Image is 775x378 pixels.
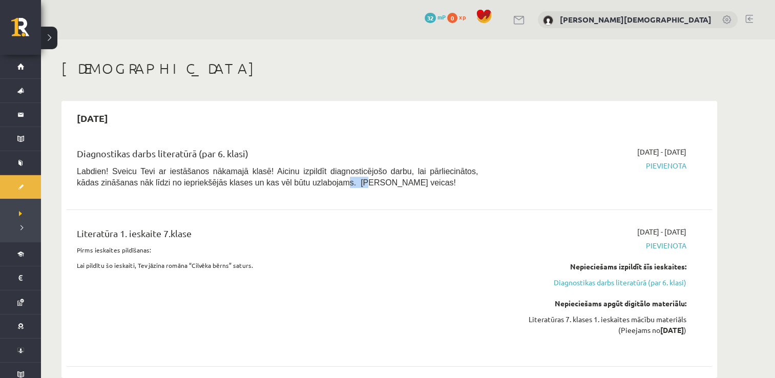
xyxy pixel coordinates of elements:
[11,18,41,44] a: Rīgas 1. Tālmācības vidusskola
[493,314,686,335] div: Literatūras 7. klases 1. ieskaites mācību materiāls (Pieejams no )
[77,245,478,255] p: Pirms ieskaites pildīšanas:
[660,325,684,334] strong: [DATE]
[637,226,686,237] span: [DATE] - [DATE]
[77,167,478,187] span: Labdien! Sveicu Tevi ar iestāšanos nākamajā klasē! Aicinu izpildīt diagnosticējošo darbu, lai pār...
[67,106,118,130] h2: [DATE]
[493,261,686,272] div: Nepieciešams izpildīt šīs ieskaites:
[425,13,436,23] span: 32
[447,13,471,21] a: 0 xp
[459,13,466,21] span: xp
[77,146,478,165] div: Diagnostikas darbs literatūrā (par 6. klasi)
[493,298,686,309] div: Nepieciešams apgūt digitālo materiālu:
[493,277,686,288] a: Diagnostikas darbs literatūrā (par 6. klasi)
[560,14,711,25] a: [PERSON_NAME][DEMOGRAPHIC_DATA]
[61,60,717,77] h1: [DEMOGRAPHIC_DATA]
[493,160,686,171] span: Pievienota
[543,15,553,26] img: Signija Jermacāne
[637,146,686,157] span: [DATE] - [DATE]
[425,13,446,21] a: 32 mP
[77,226,478,245] div: Literatūra 1. ieskaite 7.klase
[447,13,457,23] span: 0
[437,13,446,21] span: mP
[77,261,478,270] p: Lai pildītu šo ieskaiti, Tev jāzina romāna “Cilvēka bērns” saturs.
[493,240,686,251] span: Pievienota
